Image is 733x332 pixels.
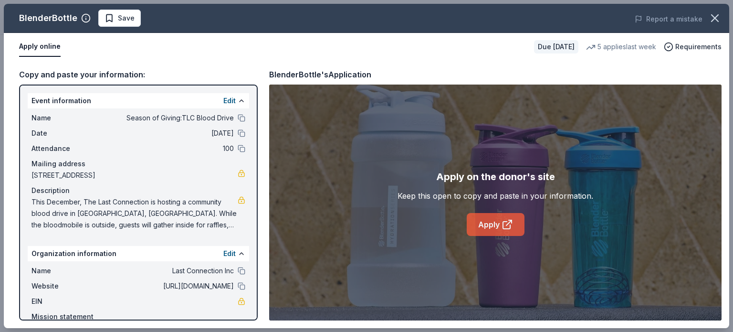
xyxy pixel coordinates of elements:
div: Copy and paste your information: [19,68,258,81]
div: Organization information [28,246,249,261]
button: Requirements [664,41,722,53]
span: Website [31,280,95,292]
span: Requirements [675,41,722,53]
span: 100 [95,143,234,154]
span: Save [118,12,135,24]
div: BlenderBottle's Application [269,68,371,81]
button: Edit [223,248,236,259]
div: Due [DATE] [534,40,578,54]
button: Apply online [19,37,61,57]
button: Report a mistake [635,13,702,25]
a: Apply [467,213,524,236]
span: Name [31,112,95,124]
span: [STREET_ADDRESS] [31,170,238,181]
button: Save [98,10,141,27]
div: Description [31,185,245,196]
span: Name [31,265,95,277]
div: Mailing address [31,158,245,170]
span: Last Connection Inc [95,265,234,277]
span: Season of Giving:TLC Blood Drive [95,112,234,124]
span: [DATE] [95,128,234,139]
span: [URL][DOMAIN_NAME] [95,280,234,292]
span: This December, The Last Connection is hosting a community blood drive in [GEOGRAPHIC_DATA], [GEOG... [31,196,238,231]
div: BlenderBottle [19,11,77,26]
span: EIN [31,296,95,307]
span: Date [31,128,95,139]
button: Edit [223,95,236,107]
div: Mission statement [31,311,245,322]
span: Attendance [31,143,95,154]
div: Event information [28,93,249,108]
div: Keep this open to copy and paste in your information. [398,190,593,202]
div: 5 applies last week [586,41,656,53]
div: Apply on the donor's site [436,169,555,184]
